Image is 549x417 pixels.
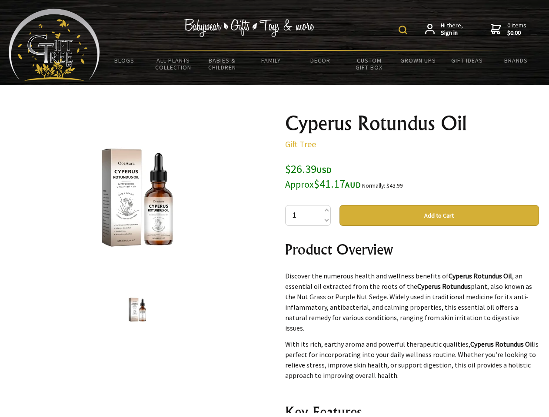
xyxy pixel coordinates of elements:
[198,51,247,76] a: Babies & Children
[443,51,492,69] a: Gift Ideas
[285,271,539,333] p: Discover the numerous health and wellness benefits of , an essential oil extracted from the roots...
[121,293,154,326] img: Cyperus Rotundus Oil
[247,51,296,69] a: Family
[316,165,332,175] span: USD
[296,51,345,69] a: Decor
[491,22,526,37] a: 0 items$0.00
[339,205,539,226] button: Add to Cart
[393,51,443,69] a: Grown Ups
[285,339,539,381] p: With its rich, earthy aroma and powerful therapeutic qualities, is perfect for incorporating into...
[362,182,403,189] small: Normally: $43.99
[492,51,541,69] a: Brands
[507,29,526,37] strong: $0.00
[345,180,361,190] span: AUD
[345,51,394,76] a: Custom Gift Box
[9,9,100,81] img: Babyware - Gifts - Toys and more...
[507,21,526,37] span: 0 items
[100,51,149,69] a: BLOGS
[184,19,315,37] img: Babywear - Gifts - Toys & more
[441,22,463,37] span: Hi there,
[70,130,205,265] img: Cyperus Rotundus Oil
[425,22,463,37] a: Hi there,Sign in
[285,113,539,134] h1: Cyperus Rotundus Oil
[149,51,198,76] a: All Plants Collection
[285,179,314,190] small: Approx
[470,340,534,348] strong: Cyperus Rotundus Oil
[399,26,407,34] img: product search
[285,239,539,260] h2: Product Overview
[285,162,361,191] span: $26.39 $41.17
[449,271,512,280] strong: Cyperus Rotundus Oil
[285,139,316,149] a: Gift Tree
[441,29,463,37] strong: Sign in
[417,282,471,291] strong: Cyperus Rotundus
